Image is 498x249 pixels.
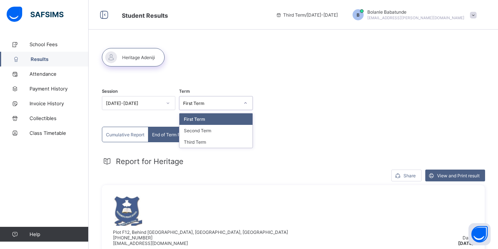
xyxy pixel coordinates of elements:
[30,130,89,136] span: Class Timetable
[276,12,338,18] span: session/term information
[179,125,252,136] div: Second Term
[357,12,360,18] span: B
[30,115,89,121] span: Collectibles
[179,136,252,148] div: Third Term
[183,100,239,106] div: First Term
[106,100,162,106] div: [DATE]-[DATE]
[345,9,480,20] div: Bolanle Babatunde
[179,113,252,125] div: First Term
[7,7,63,22] img: safsims
[463,235,474,241] span: Date:
[468,223,491,245] button: Open asap
[179,89,190,94] span: Term
[458,241,474,246] span: [DATE]
[106,132,144,137] span: Cumulative Report
[367,9,464,15] span: Bolanle Babatunde
[116,157,183,166] span: Report for Heritage
[367,16,464,20] span: [EMAIL_ADDRESS][PERSON_NAME][DOMAIN_NAME]
[30,71,89,77] span: Attendance
[122,12,168,19] span: Student Results
[102,89,118,94] span: Session
[113,229,288,246] span: Plot F12, Behind [GEOGRAPHIC_DATA], [GEOGRAPHIC_DATA], [GEOGRAPHIC_DATA] [PHONE_NUMBER] [EMAIL_AD...
[30,41,89,47] span: School Fees
[113,196,142,226] img: rpsprykaru.png
[437,173,480,178] span: View and Print result
[30,86,89,92] span: Payment History
[30,231,88,237] span: Help
[30,100,89,106] span: Invoice History
[403,173,416,178] span: Share
[152,132,191,137] span: End of Term Report
[31,56,89,62] span: Results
